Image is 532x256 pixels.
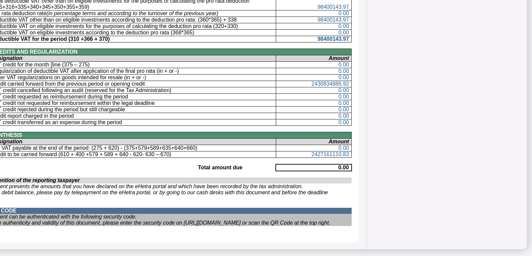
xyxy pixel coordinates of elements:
span: 0.00 [338,113,349,119]
span: Amount [329,139,349,144]
span: 0.00 [338,145,349,151]
span: 98400143.97 [318,36,349,42]
span: 2427161110.83 [312,151,349,157]
span: 0.00 [338,68,349,74]
span: 0.00 [338,30,349,35]
span: 0.00 [338,94,349,99]
span: 2430834886.92 [312,81,349,87]
span: 0.00 [338,10,349,16]
span: 98400143.97 [318,4,349,10]
span: 0.00 [338,23,349,29]
span: 98400143.97 [318,17,349,23]
span: 0.00 [338,75,349,80]
span: 0.00 [338,107,349,112]
span: Amount [329,55,349,61]
b: Total amount due [198,165,242,170]
span: 0.00 [338,87,349,93]
: 0.00 [338,165,349,170]
span: 0.00 [338,62,349,67]
span: 0.00 [338,100,349,106]
i: (in percentage terms and according to the turnover of the previous year) [47,10,218,16]
span: 0.00 [338,119,349,125]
